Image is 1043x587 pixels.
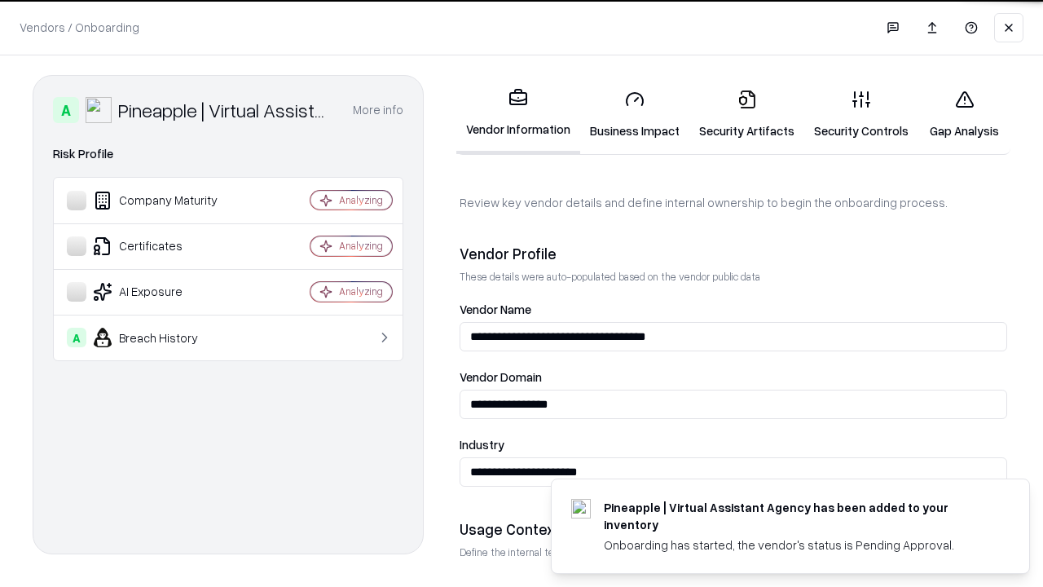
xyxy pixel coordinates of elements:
[67,328,86,347] div: A
[67,328,262,347] div: Breach History
[804,77,918,152] a: Security Controls
[571,499,591,519] img: trypineapple.com
[689,77,804,152] a: Security Artifacts
[460,371,1007,383] label: Vendor Domain
[20,19,139,36] p: Vendors / Onboarding
[339,193,383,207] div: Analyzing
[580,77,689,152] a: Business Impact
[67,236,262,256] div: Certificates
[53,144,403,164] div: Risk Profile
[460,244,1007,263] div: Vendor Profile
[67,191,262,210] div: Company Maturity
[456,75,580,154] a: Vendor Information
[460,519,1007,539] div: Usage Context
[460,545,1007,559] p: Define the internal team and reason for using this vendor. This helps assess business relevance a...
[460,439,1007,451] label: Industry
[86,97,112,123] img: Pineapple | Virtual Assistant Agency
[53,97,79,123] div: A
[460,270,1007,284] p: These details were auto-populated based on the vendor public data
[604,536,990,554] div: Onboarding has started, the vendor's status is Pending Approval.
[460,303,1007,316] label: Vendor Name
[67,282,262,302] div: AI Exposure
[353,95,403,125] button: More info
[460,194,1007,211] p: Review key vendor details and define internal ownership to begin the onboarding process.
[118,97,333,123] div: Pineapple | Virtual Assistant Agency
[604,499,990,533] div: Pineapple | Virtual Assistant Agency has been added to your inventory
[918,77,1010,152] a: Gap Analysis
[339,285,383,298] div: Analyzing
[339,239,383,253] div: Analyzing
